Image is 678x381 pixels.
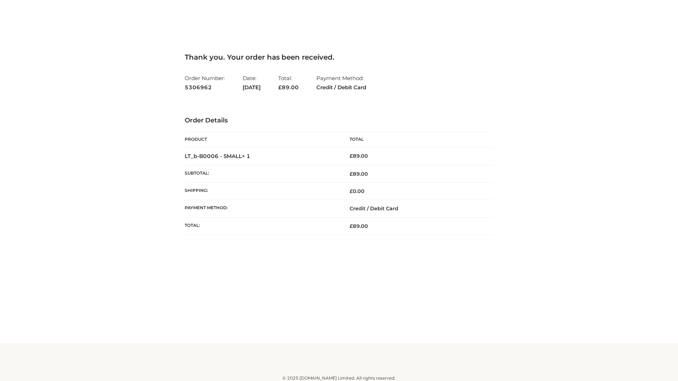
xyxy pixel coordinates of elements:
span: 89.00 [350,223,368,229]
h3: Thank you. Your order has been received. [185,53,493,61]
span: £ [350,153,353,159]
strong: LT_b-B0006 - SMALL [185,153,250,159]
span: £ [350,223,353,229]
th: Total: [185,217,339,235]
li: Payment Method: [316,72,366,93]
strong: Credit / Debit Card [316,83,366,92]
li: Date: [243,72,261,93]
span: £ [350,188,353,194]
span: 89.00 [350,171,368,177]
bdi: 0.00 [350,188,364,194]
th: Payment method: [185,200,339,217]
th: Total [339,132,493,147]
strong: [DATE] [243,83,261,92]
th: Subtotal: [185,165,339,182]
h3: Order Details [185,117,493,125]
span: £ [278,84,282,91]
strong: × 1 [242,153,250,159]
li: Order Number: [185,72,225,93]
bdi: 89.00 [350,153,368,159]
th: Product [185,132,339,147]
li: Total: [278,72,299,93]
span: £ [350,171,353,177]
th: Shipping: [185,183,339,200]
td: Credit / Debit Card [339,200,493,217]
strong: 5306962 [185,83,225,92]
span: 89.00 [278,84,299,91]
